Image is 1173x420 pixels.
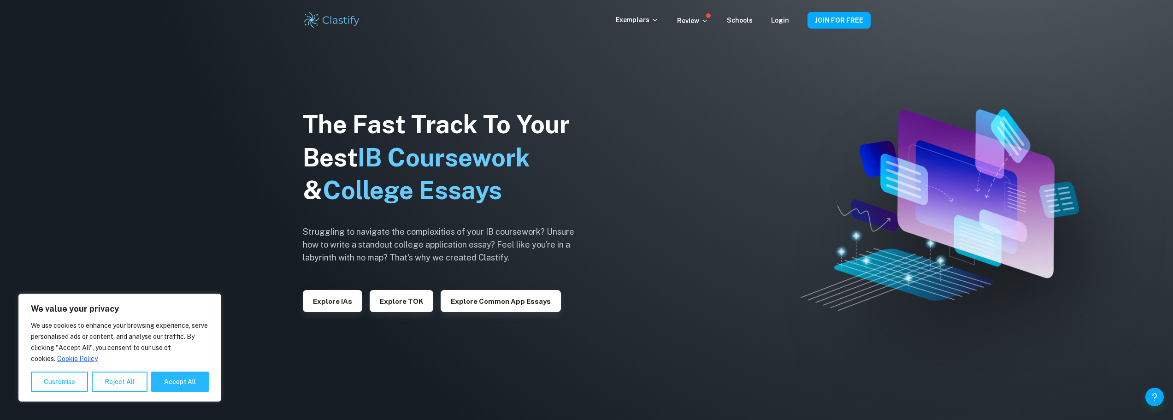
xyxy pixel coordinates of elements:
button: JOIN FOR FREE [808,12,871,29]
button: Help and Feedback [1145,388,1164,406]
p: Review [677,16,708,26]
a: Explore IAs [303,296,362,305]
h1: The Fast Track To Your Best & [303,108,589,207]
button: Explore Common App essays [441,290,561,312]
a: Schools [727,17,753,24]
div: We value your privacy [18,294,221,402]
p: We value your privacy [31,303,209,314]
img: Clastify logo [303,11,361,30]
a: Cookie Policy [57,355,98,363]
p: Exemplars [616,15,659,25]
h6: Struggling to navigate the complexities of your IB coursework? Unsure how to write a standout col... [303,225,589,264]
a: Explore Common App essays [441,296,561,305]
button: Accept All [151,372,209,392]
img: Clastify hero [801,109,1079,311]
button: Customise [31,372,88,392]
p: We use cookies to enhance your browsing experience, serve personalised ads or content, and analys... [31,320,209,364]
button: Explore IAs [303,290,362,312]
a: Login [771,17,789,24]
a: Explore TOK [370,296,433,305]
span: IB Coursework [358,143,530,172]
button: Reject All [92,372,147,392]
span: College Essays [323,176,502,205]
button: Explore TOK [370,290,433,312]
